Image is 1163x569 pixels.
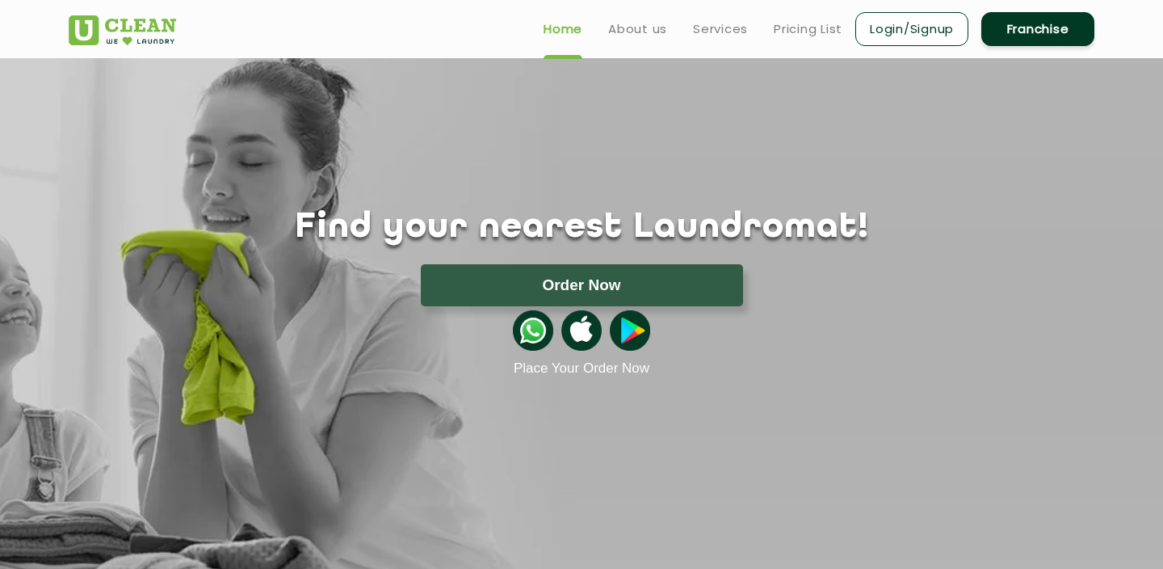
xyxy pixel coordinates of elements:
img: whatsappicon.png [513,310,553,351]
img: UClean Laundry and Dry Cleaning [69,15,176,45]
a: Place Your Order Now [514,360,649,377]
a: Franchise [981,12,1094,46]
h1: Find your nearest Laundromat! [57,208,1106,248]
img: apple-icon.png [561,310,602,351]
button: Order Now [421,264,743,306]
a: Home [544,19,582,39]
a: About us [608,19,667,39]
img: playstoreicon.png [610,310,650,351]
a: Services [693,19,748,39]
a: Pricing List [774,19,842,39]
a: Login/Signup [855,12,968,46]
